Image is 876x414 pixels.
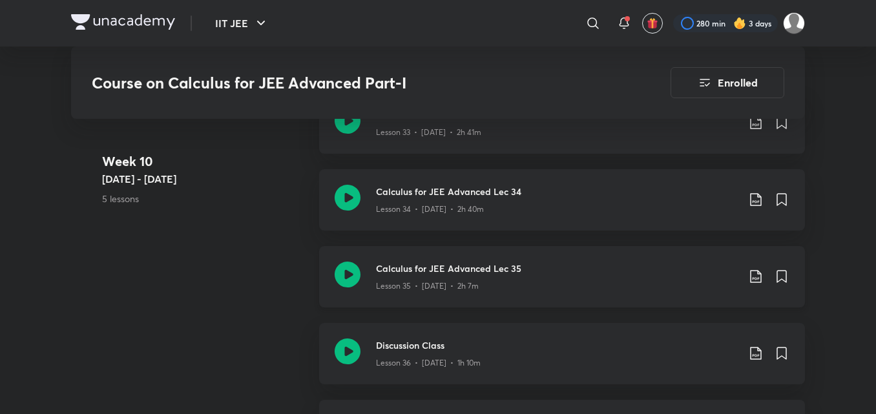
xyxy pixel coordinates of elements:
[733,17,746,30] img: streak
[319,92,805,169] a: Calculus for JEE Advanced Lec 33Lesson 33 • [DATE] • 2h 41m
[376,127,481,138] p: Lesson 33 • [DATE] • 2h 41m
[102,171,309,187] h5: [DATE] - [DATE]
[71,14,175,30] img: Company Logo
[376,357,481,369] p: Lesson 36 • [DATE] • 1h 10m
[102,192,309,205] p: 5 lessons
[376,262,738,275] h3: Calculus for JEE Advanced Lec 35
[647,17,658,29] img: avatar
[783,12,805,34] img: Shravan
[376,203,484,215] p: Lesson 34 • [DATE] • 2h 40m
[319,323,805,400] a: Discussion ClassLesson 36 • [DATE] • 1h 10m
[376,280,479,292] p: Lesson 35 • [DATE] • 2h 7m
[376,338,738,352] h3: Discussion Class
[376,185,738,198] h3: Calculus for JEE Advanced Lec 34
[102,152,309,171] h4: Week 10
[319,169,805,246] a: Calculus for JEE Advanced Lec 34Lesson 34 • [DATE] • 2h 40m
[319,246,805,323] a: Calculus for JEE Advanced Lec 35Lesson 35 • [DATE] • 2h 7m
[207,10,276,36] button: IIT JEE
[71,14,175,33] a: Company Logo
[92,74,598,92] h3: Course on Calculus for JEE Advanced Part-I
[642,13,663,34] button: avatar
[671,67,784,98] button: Enrolled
